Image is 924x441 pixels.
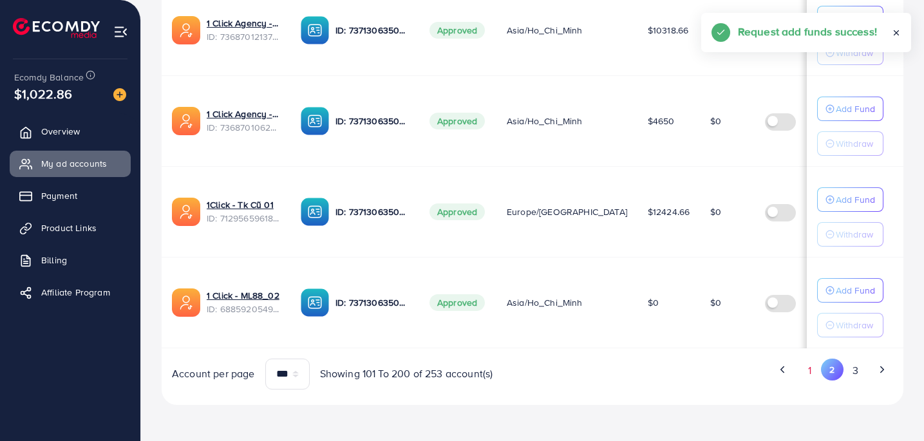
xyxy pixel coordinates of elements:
[41,157,107,170] span: My ad accounts
[648,115,675,127] span: $4650
[836,317,873,333] p: Withdraw
[172,366,255,381] span: Account per page
[871,359,893,380] button: Go to next page
[13,18,100,38] img: logo
[429,203,485,220] span: Approved
[817,278,883,303] button: Add Fund
[335,23,409,38] p: ID: 7371306350615248913
[648,24,688,37] span: $10318.66
[738,23,877,40] h5: Request add funds success!
[821,359,844,380] button: Go to page 2
[817,131,883,156] button: Withdraw
[429,113,485,129] span: Approved
[507,205,627,218] span: Europe/[GEOGRAPHIC_DATA]
[798,359,821,382] button: Go to page 1
[41,286,110,299] span: Affiliate Program
[207,303,280,315] span: ID: 6885920549545967618
[172,198,200,226] img: ic-ads-acc.e4c84228.svg
[207,212,280,225] span: ID: 7129565961832644610
[817,222,883,247] button: Withdraw
[836,10,875,26] p: Add Fund
[320,366,493,381] span: Showing 101 To 200 of 253 account(s)
[10,118,131,144] a: Overview
[429,294,485,311] span: Approved
[10,183,131,209] a: Payment
[10,279,131,305] a: Affiliate Program
[207,108,280,120] a: 1 Click Agency - HapyCosmetics 01
[543,359,893,382] ul: Pagination
[817,6,883,30] button: Add Fund
[172,16,200,44] img: ic-ads-acc.e4c84228.svg
[710,296,721,309] span: $0
[710,205,721,218] span: $0
[507,296,583,309] span: Asia/Ho_Chi_Minh
[836,101,875,117] p: Add Fund
[207,198,280,225] div: <span class='underline'>1Click - Tk Cũ 01</span></br>7129565961832644610
[10,215,131,241] a: Product Links
[836,45,873,61] p: Withdraw
[836,283,875,298] p: Add Fund
[507,115,583,127] span: Asia/Ho_Chi_Minh
[817,313,883,337] button: Withdraw
[817,187,883,212] button: Add Fund
[648,296,659,309] span: $0
[207,108,280,134] div: <span class='underline'>1 Click Agency - HapyCosmetics 01</span></br>7368701062343032848
[207,17,280,43] div: <span class='underline'>1 Click Agency - HapyCosmetics 02</span></br>7368701213711548432
[113,88,126,101] img: image
[335,295,409,310] p: ID: 7371306350615248913
[207,198,280,211] a: 1Click - Tk Cũ 01
[207,121,280,134] span: ID: 7368701062343032848
[10,151,131,176] a: My ad accounts
[14,84,72,103] span: $1,022.86
[772,359,795,380] button: Go to previous page
[207,289,280,302] a: 1 Click - ML88_02
[207,289,280,315] div: <span class='underline'>1 Click - ML88_02</span></br>6885920549545967618
[335,204,409,220] p: ID: 7371306350615248913
[869,383,914,431] iframe: Chat
[41,189,77,202] span: Payment
[172,107,200,135] img: ic-ads-acc.e4c84228.svg
[844,359,867,382] button: Go to page 3
[301,107,329,135] img: ic-ba-acc.ded83a64.svg
[335,113,409,129] p: ID: 7371306350615248913
[301,16,329,44] img: ic-ba-acc.ded83a64.svg
[429,22,485,39] span: Approved
[14,71,84,84] span: Ecomdy Balance
[710,115,721,127] span: $0
[817,41,883,65] button: Withdraw
[836,192,875,207] p: Add Fund
[10,247,131,273] a: Billing
[507,24,583,37] span: Asia/Ho_Chi_Minh
[817,97,883,121] button: Add Fund
[648,205,690,218] span: $12424.66
[836,227,873,242] p: Withdraw
[172,288,200,317] img: ic-ads-acc.e4c84228.svg
[207,30,280,43] span: ID: 7368701213711548432
[41,221,97,234] span: Product Links
[207,17,280,30] a: 1 Click Agency - HapyCosmetics 02
[301,288,329,317] img: ic-ba-acc.ded83a64.svg
[41,125,80,138] span: Overview
[301,198,329,226] img: ic-ba-acc.ded83a64.svg
[836,136,873,151] p: Withdraw
[41,254,67,267] span: Billing
[113,24,128,39] img: menu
